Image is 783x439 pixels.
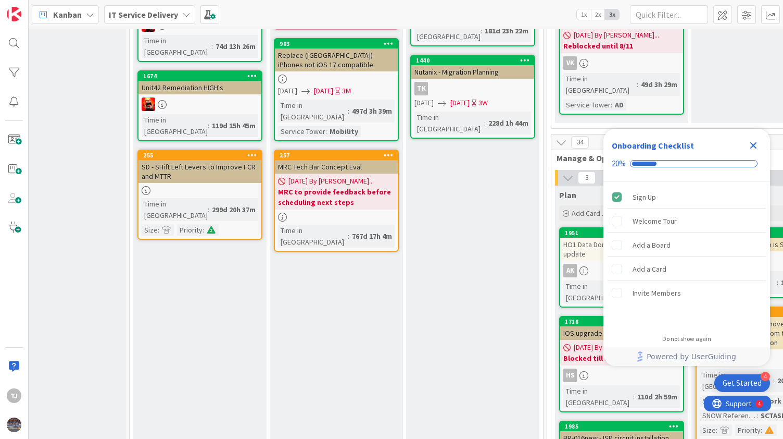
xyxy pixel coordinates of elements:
[578,172,596,184] span: 3
[275,151,398,174] div: 257MRC Tech Bar Concept Eval
[138,81,261,94] div: Unit42 Remediation HIGH's
[314,86,333,96] span: [DATE]
[565,423,683,430] div: 1985
[209,120,258,131] div: 119d 15h 45m
[143,72,261,80] div: 1674
[563,353,680,363] b: Blocked till Sep
[348,105,349,117] span: :
[142,97,155,111] img: VN
[325,126,327,137] span: :
[275,39,398,48] div: 903
[700,424,716,436] div: Size
[563,385,633,408] div: Time in [GEOGRAPHIC_DATA]
[416,57,534,64] div: 1440
[611,99,612,111] span: :
[349,230,395,242] div: 767d 17h 4m
[411,56,534,79] div: 1440Nutanix - Migration Planning
[560,317,683,340] div: 1718IOS upgrade on HO1 MPLS router
[633,215,677,227] div: Welcome Tour
[637,79,638,90] span: :
[577,9,591,20] span: 1x
[700,369,773,392] div: Time in [GEOGRAPHIC_DATA]
[142,35,211,58] div: Time in [GEOGRAPHIC_DATA]
[603,347,770,366] div: Footer
[603,181,770,328] div: Checklist items
[143,152,261,159] div: 255
[414,19,481,42] div: Time in [GEOGRAPHIC_DATA]
[777,277,778,288] span: :
[563,41,680,51] b: Reblocked until 8/11
[560,264,683,277] div: Ak
[208,120,209,131] span: :
[647,350,736,363] span: Powered by UserGuiding
[609,347,765,366] a: Powered by UserGuiding
[278,100,348,123] div: Time in [GEOGRAPHIC_DATA]
[481,25,482,36] span: :
[414,112,484,135] div: Time in [GEOGRAPHIC_DATA]
[342,86,351,96] div: 3M
[608,186,766,209] div: Sign Up is complete.
[414,82,428,95] div: TK
[327,126,361,137] div: Mobility
[723,378,762,388] div: Get Started
[612,99,626,111] div: AD
[735,424,761,436] div: Priority
[605,9,619,20] span: 3x
[138,160,261,183] div: SD - SHift Left Levers to Improve FCR and MTTR
[612,139,694,152] div: Onboarding Checklist
[560,317,683,326] div: 1718
[638,79,680,90] div: 49d 3h 29m
[559,4,684,115] a: [DATE] By [PERSON_NAME]...Reblocked until 8/11VKTime in [GEOGRAPHIC_DATA]:49d 3h 29mService Tower:AD
[560,238,683,261] div: HO1 Data Domain Domain controller update
[274,38,399,141] a: 903Replace ([GEOGRAPHIC_DATA]) iPhones not iOS 17 compatible[DATE][DATE]3MTime in [GEOGRAPHIC_DAT...
[633,263,666,275] div: Add a Card
[275,151,398,160] div: 257
[278,187,395,208] b: MRC to provide feedback before scheduling next steps
[560,369,683,382] div: HS
[560,326,683,340] div: IOS upgrade on HO1 MPLS router
[142,114,208,137] div: Time in [GEOGRAPHIC_DATA]
[560,228,683,261] div: 1951HO1 Data Domain Domain controller update
[280,152,398,159] div: 257
[635,391,680,403] div: 110d 2h 59m
[747,395,749,407] span: :
[142,198,208,221] div: Time in [GEOGRAPHIC_DATA]
[22,2,47,14] span: Support
[773,375,775,386] span: :
[571,136,589,149] span: 34
[633,239,671,251] div: Add a Board
[612,159,762,168] div: Checklist progress: 20%
[278,225,348,248] div: Time in [GEOGRAPHIC_DATA]
[630,5,708,24] input: Quick Filter...
[411,82,534,95] div: TK
[138,151,261,160] div: 255
[563,369,577,382] div: HS
[745,137,762,154] div: Close Checklist
[563,56,577,70] div: VK
[716,424,717,436] span: :
[633,391,635,403] span: :
[7,418,21,432] img: avatar
[591,9,605,20] span: 2x
[348,230,349,242] span: :
[633,287,681,299] div: Invite Members
[700,410,756,421] div: SNOW Reference Number
[560,228,683,238] div: 1951
[612,159,626,168] div: 20%
[563,264,577,277] div: Ak
[213,41,258,52] div: 74d 13h 26m
[560,56,683,70] div: VK
[138,151,261,183] div: 255SD - SHift Left Levers to Improve FCR and MTTR
[349,105,395,117] div: 497d 3h 39m
[275,39,398,71] div: 903Replace ([GEOGRAPHIC_DATA]) iPhones not iOS 17 compatible
[633,191,656,203] div: Sign Up
[572,209,605,218] span: Add Card...
[486,117,531,129] div: 228d 1h 44m
[608,282,766,304] div: Invite Members is incomplete.
[414,97,434,108] span: [DATE]
[608,210,766,233] div: Welcome Tour is incomplete.
[559,316,684,412] a: 1718IOS upgrade on HO1 MPLS router[DATE] By [PERSON_NAME]...Blocked till SepHSTime in [GEOGRAPHIC...
[203,224,204,236] span: :
[565,318,683,325] div: 1718
[109,9,178,20] b: IT Service Delivery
